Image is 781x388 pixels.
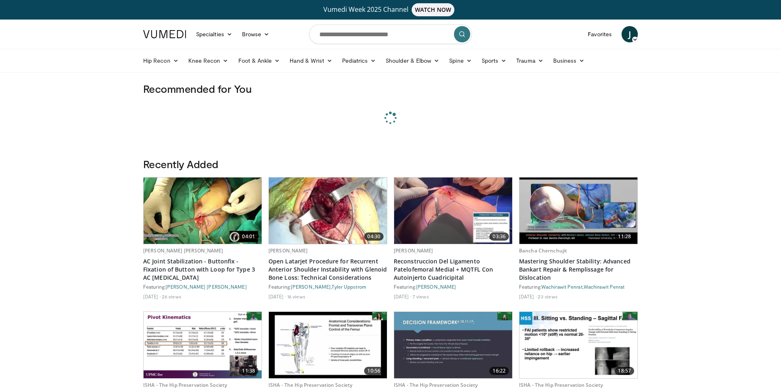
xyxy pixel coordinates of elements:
[394,178,512,244] img: 48f6f21f-43ea-44b1-a4e1-5668875d038e.620x360_q85_upscale.jpg
[143,257,262,282] a: AC Joint Stabilization - Buttonfix - Fixation of Button with Loop for Type 3 AC [MEDICAL_DATA]
[269,312,387,378] a: 10:56
[519,312,637,378] img: 0bdaa4eb-40dd-479d-bd02-e24569e50eb5.620x360_q85_upscale.jpg
[143,30,186,38] img: VuMedi Logo
[615,232,634,241] span: 11:28
[519,178,637,244] img: 12bfd8a1-61c9-4857-9f26-c8a25e8997c8.620x360_q85_upscale.jpg
[489,367,509,375] span: 16:22
[583,26,617,42] a: Favorites
[269,312,387,378] img: 292c1307-4274-4cce-a4ae-b6cd8cf7e8aa.620x360_q85_upscale.jpg
[144,312,262,378] a: 11:38
[337,53,381,69] a: Pediatrics
[144,178,262,244] img: c2f644dc-a967-485d-903d-283ce6bc3929.620x360_q85_upscale.jpg
[615,367,634,375] span: 18:57
[144,178,262,244] a: 04:01
[287,293,305,300] li: 16 views
[394,312,512,378] a: 16:22
[538,293,558,300] li: 23 views
[269,178,387,244] a: 04:30
[489,232,509,241] span: 03:36
[412,3,455,16] span: WATCH NOW
[622,26,638,42] a: J
[548,53,590,69] a: Business
[364,232,384,241] span: 04:30
[143,158,638,171] h3: Recently Added
[233,53,285,69] a: Foot & Ankle
[268,247,308,254] a: [PERSON_NAME]
[269,178,387,244] img: 2b2da37e-a9b6-423e-b87e-b89ec568d167.620x360_q85_upscale.jpg
[191,26,237,42] a: Specialties
[239,367,258,375] span: 11:38
[394,257,513,282] a: Reconstruccion Del Ligamento Patelofemoral Medial + MQTFL Con Autoinjerto Cuadricipital
[285,53,337,69] a: Hand & Wrist
[268,283,387,290] div: Featuring: ,
[394,247,433,254] a: [PERSON_NAME]
[144,312,262,378] img: 6da35c9a-c555-4f75-a3af-495e0ca8239f.620x360_q85_upscale.jpg
[138,53,183,69] a: Hip Recon
[144,3,637,16] a: Vumedi Week 2025 ChannelWATCH NOW
[541,284,582,289] a: Wachirawit Penrat
[519,247,567,254] a: Bancha Chernchujit
[143,283,262,290] div: Featuring:
[519,293,537,300] li: [DATE]
[584,284,625,289] a: Wachirawit Penrat
[477,53,512,69] a: Sports
[381,53,444,69] a: Shoulder & Elbow
[237,26,275,42] a: Browse
[309,24,472,44] input: Search topics, interventions
[519,312,637,378] a: 18:57
[519,178,637,244] a: 11:28
[444,53,476,69] a: Spine
[394,312,512,378] img: f98fa5b6-d79e-4118-8ddc-4ffabcff162a.620x360_q85_upscale.jpg
[143,293,161,300] li: [DATE]
[162,293,181,300] li: 26 views
[268,257,387,282] a: Open Latarjet Procedure for Recurrent Anterior Shoulder Instability with Glenoid Bone Loss: Techn...
[412,293,429,300] li: 7 views
[268,293,286,300] li: [DATE]
[143,82,638,95] h3: Recommended for You
[394,178,512,244] a: 03:36
[166,284,247,289] a: [PERSON_NAME] [PERSON_NAME]
[519,257,638,282] a: Mastering Shoulder Stability: Advanced Bankart Repair & Remplissage for Dislocation
[364,367,384,375] span: 10:56
[416,284,456,289] a: [PERSON_NAME]
[291,284,331,289] a: [PERSON_NAME]
[394,293,411,300] li: [DATE]
[394,283,513,290] div: Featuring:
[519,283,638,290] div: Featuring: ,
[332,284,366,289] a: Tyler Uppstrom
[143,247,223,254] a: [PERSON_NAME] [PERSON_NAME]
[239,232,258,241] span: 04:01
[183,53,233,69] a: Knee Recon
[511,53,548,69] a: Trauma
